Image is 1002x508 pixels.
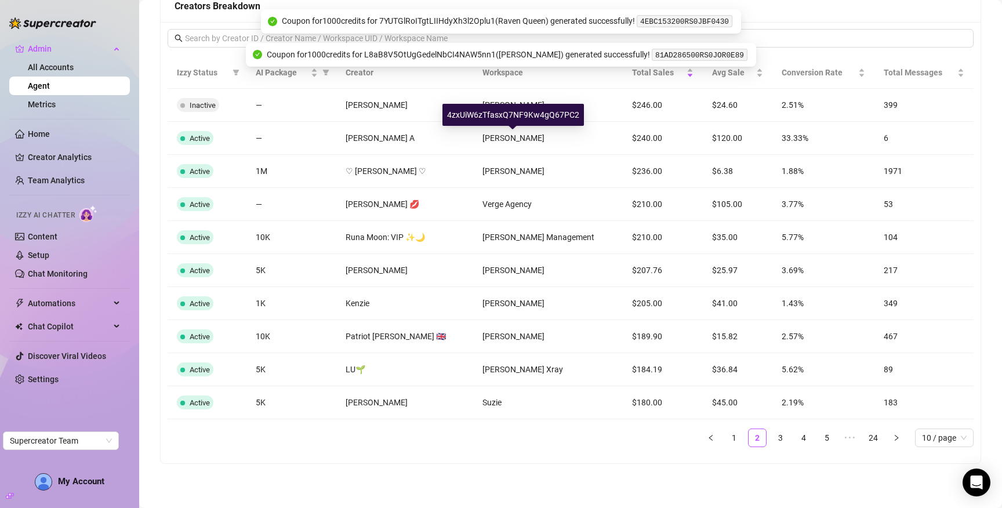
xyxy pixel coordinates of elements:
li: Previous Page [702,429,720,447]
td: 5.62% [772,353,874,386]
td: 3.69% [772,254,874,287]
span: [PERSON_NAME] [482,133,544,143]
img: AI Chatter [79,205,97,222]
th: Total Sales [623,57,703,89]
a: Home [28,129,50,139]
a: 24 [865,429,882,447]
span: right [893,434,900,441]
td: 1M [246,155,336,188]
td: 5.77% [772,221,874,254]
td: 5K [246,353,336,386]
span: [PERSON_NAME] 💋 [346,199,419,209]
span: Active [190,266,210,275]
td: $210.00 [623,188,703,221]
li: 1 [725,429,743,447]
td: 1K [246,287,336,320]
span: [PERSON_NAME] Xray [482,365,563,374]
span: search [175,34,183,42]
th: Workspace [473,57,623,89]
span: Admin [28,39,110,58]
a: 1 [725,429,743,447]
span: [PERSON_NAME] Management [482,233,594,242]
span: Verge Agency [482,199,532,209]
td: $15.82 [703,320,772,353]
li: 24 [864,429,883,447]
a: Settings [28,375,59,384]
span: Active [190,134,210,143]
span: Active [190,233,210,242]
td: $184.19 [623,353,703,386]
span: 10 / page [922,429,967,447]
li: Next 5 Pages [841,429,859,447]
span: filter [230,64,242,81]
span: Inactive [190,101,216,110]
span: left [707,434,714,441]
th: Avg Sale [703,57,772,89]
td: 2.57% [772,320,874,353]
a: Setup [28,251,49,260]
img: AD_cMMTxCeTpmN1d5MnKJ1j-_uXZCpTKapSSqNGg4PyXtR_tCW7gZXTNmFz2tpVv9LSyNV7ff1CaS4f4q0HLYKULQOwoM5GQR... [35,474,52,490]
th: Conversion Rate [772,57,874,89]
td: — [246,89,336,122]
code: 81AD286500RS0JOR0E89 [652,49,747,61]
td: $45.00 [703,386,772,419]
td: 217 [874,254,974,287]
td: $6.38 [703,155,772,188]
span: My Account [58,476,104,487]
img: logo-BBDzfeDw.svg [9,17,96,29]
div: Coupon for 1000 credits for 7YUTGlRoITgtLIIHdyXh3l2Oplu1 ( Raven Queen ) generated successfully! [282,14,734,28]
td: $240.00 [623,122,703,155]
span: check-circle [253,50,262,59]
span: check-circle [268,17,277,26]
span: [PERSON_NAME] [482,166,544,176]
span: Avg Sale [712,66,754,79]
span: filter [320,64,332,81]
a: 5 [818,429,836,447]
li: Next Page [887,429,906,447]
span: Suzie [482,398,502,407]
span: Automations [28,294,110,313]
span: ♡ [PERSON_NAME] ♡ [346,166,426,176]
div: 4zxUiW6zTfasxQ7NF9Kw4gQ67PC2 [442,104,584,126]
div: Coupon for 1000 credits for L8aB8V5OtUgGedelNbCI4NAW5nn1 ( [PERSON_NAME] ) generated successfully! [267,48,749,62]
td: $246.00 [623,89,703,122]
a: Discover Viral Videos [28,351,106,361]
span: Active [190,200,210,209]
td: 1.43% [772,287,874,320]
span: filter [233,69,239,76]
td: 1.88% [772,155,874,188]
td: 349 [874,287,974,320]
td: 5K [246,254,336,287]
td: 89 [874,353,974,386]
td: $41.00 [703,287,772,320]
span: Izzy AI Chatter [16,210,75,221]
span: [PERSON_NAME] [482,332,544,341]
td: 183 [874,386,974,419]
span: build [6,492,14,500]
span: thunderbolt [15,299,24,308]
li: 4 [794,429,813,447]
span: [PERSON_NAME] [482,266,544,275]
span: Total Sales [632,66,684,79]
th: AI Package [246,57,336,89]
span: Active [190,332,210,341]
td: $105.00 [703,188,772,221]
td: 33.33% [772,122,874,155]
td: 6 [874,122,974,155]
img: Chat Copilot [15,322,23,331]
td: $180.00 [623,386,703,419]
a: Creator Analytics [28,148,121,166]
span: Patriot [PERSON_NAME] 🇬🇧 [346,332,446,341]
td: 10K [246,221,336,254]
span: [PERSON_NAME] A [346,133,415,143]
span: [PERSON_NAME] [346,266,408,275]
span: Total Messages [884,66,955,79]
td: $189.90 [623,320,703,353]
td: 53 [874,188,974,221]
td: 399 [874,89,974,122]
div: Page Size [915,429,974,447]
td: $36.84 [703,353,772,386]
span: [PERSON_NAME] [346,100,408,110]
button: left [702,429,720,447]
